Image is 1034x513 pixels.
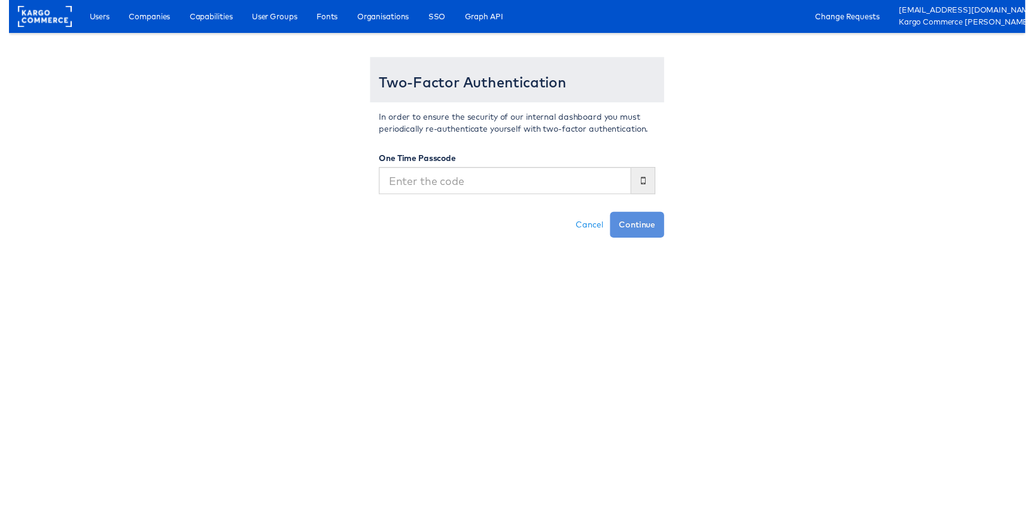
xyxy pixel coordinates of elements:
p: In order to ensure the security of our internal dashboard you must periodically re-authenticate y... [376,113,658,137]
a: Graph API [455,6,512,28]
a: Cancel [570,215,612,242]
span: Capabilities [184,11,227,23]
a: User Groups [238,6,302,28]
a: Change Requests [811,6,895,28]
label: One Time Passcode [376,155,455,167]
a: [EMAIL_ADDRESS][DOMAIN_NAME] [905,4,1025,17]
a: Fonts [304,6,343,28]
a: Kargo Commerce [PERSON_NAME] Production [905,17,1025,29]
span: User Groups [247,11,293,23]
span: Organisations [354,11,407,23]
span: SSO [427,11,444,23]
input: Enter the code [376,170,633,198]
h3: Two-Factor Authentication [376,76,658,92]
span: Graph API [464,11,503,23]
a: Users [73,6,111,28]
span: Users [82,11,102,23]
a: Companies [113,6,173,28]
span: Fonts [313,11,334,23]
span: Companies [122,11,164,23]
a: Organisations [345,6,416,28]
button: Continue [612,215,667,242]
a: SSO [418,6,453,28]
a: Capabilities [175,6,236,28]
